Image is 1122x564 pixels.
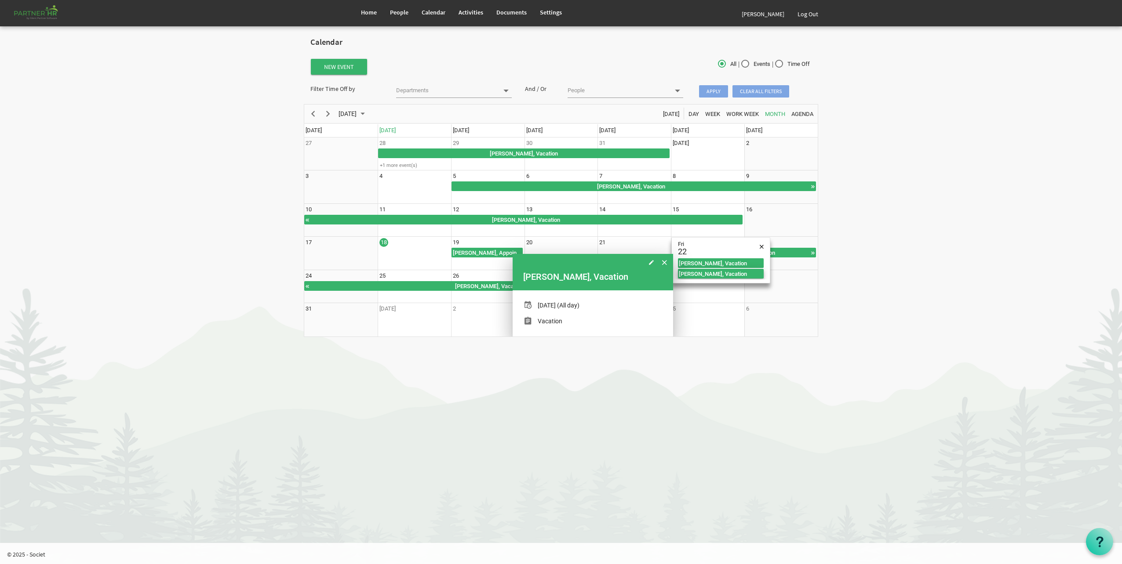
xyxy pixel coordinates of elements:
div: Tuesday, August 19, 2025 [453,238,459,247]
span: [DATE] [599,127,616,134]
div: Laura Conway, Vacation [523,270,663,283]
div: Sunday, August 24, 2025 [306,271,312,280]
div: [PERSON_NAME], Appointment [452,248,522,257]
div: Wednesday, July 30, 2025 [526,139,532,148]
button: Month [764,108,787,119]
div: [DATE] (All day) [538,301,579,310]
div: Tuesday, August 12, 2025 [453,205,459,214]
div: Thursday, August 7, 2025 [599,172,602,181]
div: [PERSON_NAME], Vacation [452,182,811,191]
div: [PERSON_NAME], Vacation [678,270,764,278]
span: Clear all filters [732,85,789,98]
div: Tuesday, August 26, 2025 [453,271,459,280]
div: Vacation [538,317,562,325]
div: Wednesday, August 6, 2025 [526,172,529,181]
button: Close [658,256,671,269]
button: Edit [645,256,658,269]
div: Thursday, August 21, 2025 [599,238,605,247]
div: Sunday, August 3, 2025 [306,172,309,181]
div: Saturday, August 2, 2025 [746,139,749,148]
span: [DATE] [453,127,469,134]
span: Events [741,60,770,68]
span: [DATE] [379,127,396,134]
div: [PERSON_NAME], Vacation [310,215,742,224]
div: Sunday, August 17, 2025 [306,238,312,247]
div: Laura Conway, Appointment Begin From Tuesday, August 19, 2025 at 12:00:00 AM GMT-04:00 Ends At Tu... [452,248,523,257]
div: Laura Conway, Vacation Begin From Friday, August 22, 2025 at 12:00:00 AM GMT-04:00 Ends At Friday... [678,269,764,278]
div: Joyce Williams, Vacation Begin From Friday, August 22, 2025 at 12:00:00 AM GMT-04:00 Ends At Thur... [678,258,764,268]
button: Today [662,108,681,119]
div: Monday, August 4, 2025 [379,172,382,181]
div: Sunday, July 27, 2025 [306,139,312,148]
span: Apply [699,85,728,98]
div: And / Or [518,84,561,93]
button: Day [687,108,701,119]
button: Week [704,108,722,119]
div: Mark Hauser, Vacation Begin From Tuesday, August 5, 2025 at 12:00:00 AM GMT-04:00 Ends At Friday,... [304,215,743,224]
div: Thursday, July 31, 2025 [599,139,605,148]
span: Agenda [790,108,814,119]
span: All [718,60,736,68]
span: [DATE] [338,108,357,119]
div: Monday, July 28, 2025 [379,139,386,148]
div: Friday, August 1, 2025 [673,139,689,148]
div: Tuesday, August 5, 2025 [453,172,456,181]
div: Sunday, August 10, 2025 [306,205,312,214]
a: Log Out [791,2,825,26]
div: Wednesday, August 20, 2025 [526,238,532,247]
div: Monday, September 1, 2025 [379,304,396,313]
div: August 2025 [335,105,370,123]
div: Monday, August 18, 2025 [379,238,388,247]
input: Departments [396,84,498,97]
div: [PERSON_NAME], Vacation [310,282,669,290]
div: [PERSON_NAME], Vacation [379,149,669,158]
span: Calendar [422,8,445,16]
div: Wednesday, August 13, 2025 [526,205,532,214]
button: Agenda [790,108,815,119]
div: Mark Hauser, Vacation Begin From Monday, July 28, 2025 at 12:00:00 AM GMT-04:00 Ends At Thursday,... [378,148,670,158]
p: © 2025 - Societ [7,550,1122,559]
div: Tuesday, July 29, 2025 [453,139,459,148]
div: Close [756,241,767,252]
input: People [568,84,669,97]
div: Joyce Williams, Vacation Begin From Friday, August 22, 2025 at 12:00:00 AM GMT-04:00 Ends At Thur... [304,281,669,291]
span: [DATE] [746,127,762,134]
div: Filter Time Off by [304,84,390,93]
span: Day [688,108,700,119]
button: Work Week [725,108,761,119]
span: Month [764,108,786,119]
div: +1 more event(s) [378,162,451,169]
span: Documents [496,8,527,16]
div: Tuesday, September 2, 2025 [453,304,456,313]
span: Work Week [725,108,760,119]
span: Week [704,108,721,119]
span: [DATE] [662,108,680,119]
span: People [390,8,408,16]
div: Monday, August 11, 2025 [379,205,386,214]
div: Friday, August 15, 2025 [673,205,679,214]
h2: Calendar [310,38,812,47]
div: previous period [306,105,321,123]
div: Saturday, September 6, 2025 [746,304,749,313]
span: [DATE] [306,127,322,134]
span: [DATE] [673,127,689,134]
span: Settings [540,8,562,16]
schedule: of August 2025 [304,104,818,337]
button: New Event [311,59,367,75]
button: Previous [307,108,319,119]
button: August 2025 [337,108,369,119]
div: Saturday, August 9, 2025 [746,172,749,181]
div: Friday, August 8, 2025 [673,172,676,181]
div: 22 [678,248,689,256]
div: Mark Hauser, Vacation Begin From Tuesday, August 5, 2025 at 12:00:00 AM GMT-04:00 Ends At Friday,... [452,181,816,191]
span: [DATE] [526,127,543,134]
div: Thursday, August 14, 2025 [599,205,605,214]
span: Activities [459,8,483,16]
div: Friday, September 5, 2025 [673,304,676,313]
div: next period [321,105,335,123]
div: Sunday, August 31, 2025 [306,304,312,313]
div: | | [647,58,818,71]
div: Monday, August 25, 2025 [379,271,386,280]
span: Time Off [775,60,810,68]
div: Fri [678,241,755,248]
